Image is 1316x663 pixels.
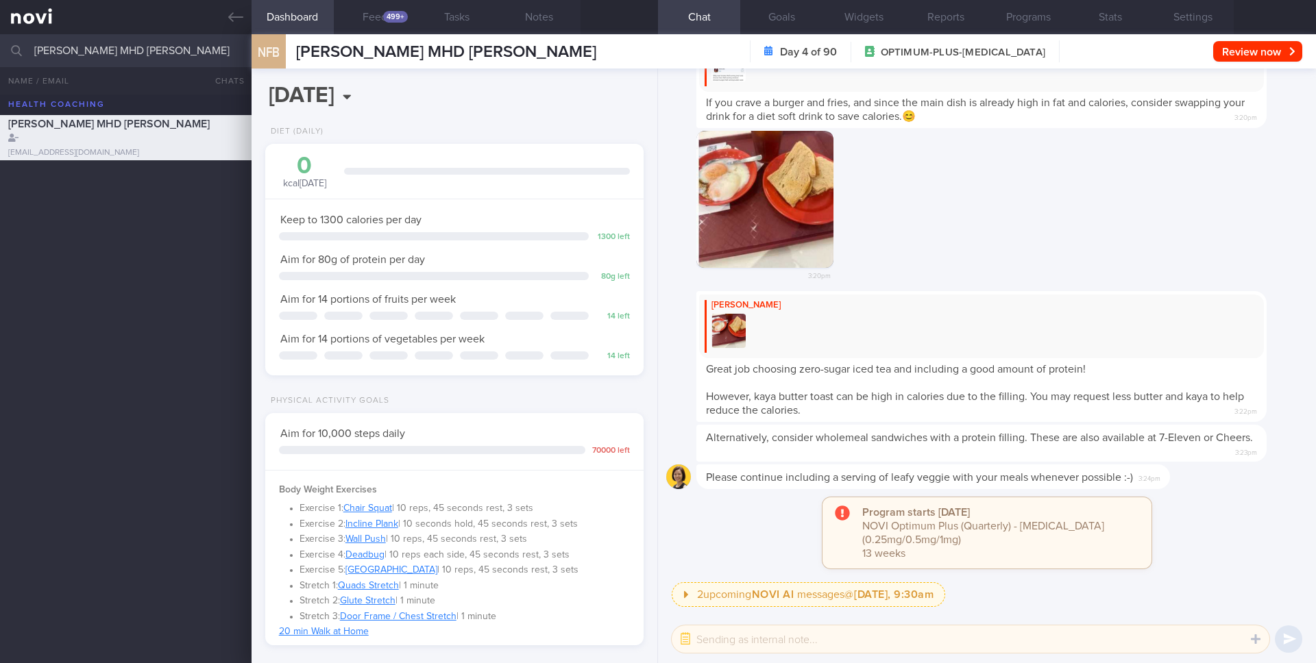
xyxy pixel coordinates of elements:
[280,428,405,439] span: Aim for 10,000 steps daily
[706,472,1133,483] span: Please continue including a serving of leafy veggie with your meals whenever possible :-)
[279,154,330,178] div: 0
[280,334,485,345] span: Aim for 14 portions of vegetables per week
[340,596,395,605] a: Glute Stretch
[1213,41,1302,62] button: Review now
[696,131,833,268] img: Photo by Mee Li
[343,503,392,513] a: Chair Squat
[1138,471,1160,484] span: 3:24pm
[280,294,456,305] span: Aim for 14 portions of fruits per week
[706,391,1244,416] span: However, kaya butter toast can be high in calories due to the filling. You may request less butte...
[706,97,1245,122] span: If you crave a burger and fries, and since the main dish is already high in fat and calories, con...
[596,312,630,322] div: 14 left
[345,550,385,560] a: Deadbug
[752,589,794,600] strong: NOVI AI
[345,519,398,529] a: Incline Plank
[280,254,425,265] span: Aim for 80g of protein per day
[248,26,289,79] div: NFB
[854,589,934,600] strong: [DATE], 9:30am
[265,127,324,137] div: Diet (Daily)
[338,581,399,590] a: Quads Stretch
[862,521,1104,545] span: NOVI Optimum Plus (Quarterly) - [MEDICAL_DATA] (0.25mg/0.5mg/1mg)
[300,515,630,531] li: Exercise 2: | 10 seconds hold, 45 seconds rest, 3 sets
[265,396,389,406] div: Physical Activity Goals
[862,548,905,559] span: 13 weeks
[300,546,630,562] li: Exercise 4: | 10 reps each side, 45 seconds rest, 3 sets
[711,314,746,348] img: Replying to photo by Mee Li
[1234,110,1257,123] span: 3:20pm
[383,11,408,23] div: 499+
[300,577,630,592] li: Stretch 1: | 1 minute
[300,592,630,608] li: Stretch 2: | 1 minute
[300,499,630,515] li: Exercise 1: | 10 reps, 45 seconds rest, 3 sets
[279,485,377,495] strong: Body Weight Exercises
[808,268,831,281] span: 3:20pm
[706,432,1253,443] span: Alternatively, consider wholemeal sandwiches with a protein filling. These are also available at ...
[197,67,252,95] button: Chats
[279,154,330,190] div: kcal [DATE]
[1234,403,1257,416] span: 3:22pm
[706,364,1086,375] span: Great job choosing zero-sugar iced tea and including a good amount of protein!
[596,272,630,282] div: 80 g left
[596,232,630,242] div: 1300 left
[280,214,422,225] span: Keep to 1300 calories per day
[279,627,369,636] a: 20 min Walk at Home
[881,46,1045,60] span: OPTIMUM-PLUS-[MEDICAL_DATA]
[780,45,837,59] strong: Day 4 of 90
[596,351,630,362] div: 14 left
[345,565,437,575] a: [GEOGRAPHIC_DATA]
[1235,445,1257,458] span: 3:23pm
[345,534,386,544] a: Wall Push
[300,530,630,546] li: Exercise 3: | 10 reps, 45 seconds rest, 3 sets
[862,507,970,518] strong: Program starts [DATE]
[300,561,630,577] li: Exercise 5: | 10 reps, 45 seconds rest, 3 sets
[340,612,456,621] a: Door Frame / Chest Stretch
[8,118,210,129] span: [PERSON_NAME] MHD [PERSON_NAME]
[592,446,630,456] div: 70000 left
[705,300,1258,311] div: [PERSON_NAME]
[296,44,596,60] span: [PERSON_NAME] MHD [PERSON_NAME]
[8,148,243,158] div: [EMAIL_ADDRESS][DOMAIN_NAME]
[300,608,630,623] li: Stretch 3: | 1 minute
[672,582,945,607] button: 2upcomingNOVI AI messages@[DATE], 9:30am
